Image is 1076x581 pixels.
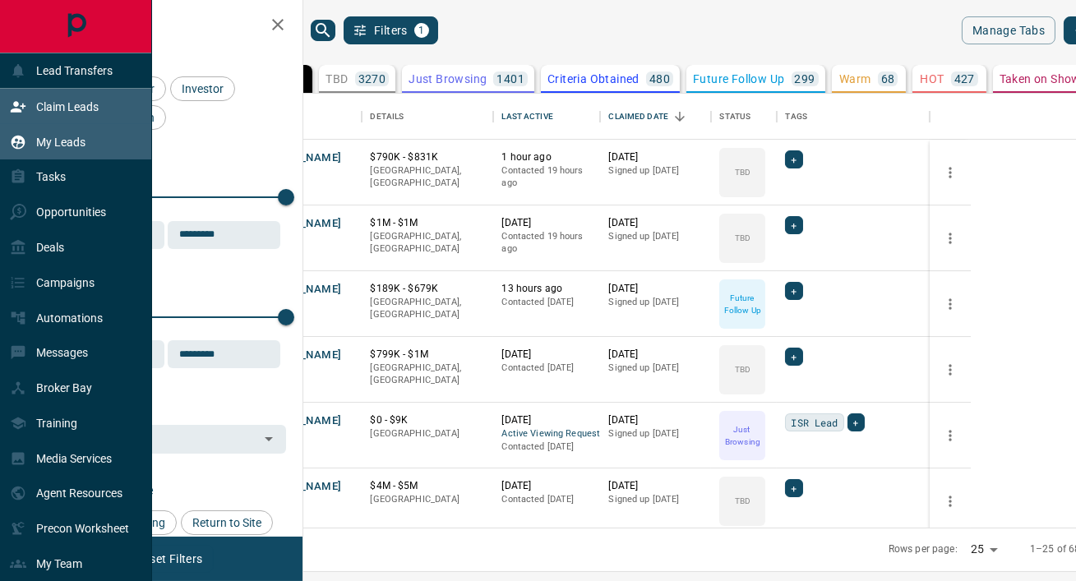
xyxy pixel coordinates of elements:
p: HOT [921,73,944,85]
button: more [938,423,963,448]
p: Rows per page: [889,542,958,556]
p: [DATE] [608,282,703,296]
p: $0 - $9K [370,413,485,427]
p: Criteria Obtained [547,73,640,85]
div: Tags [785,94,807,140]
div: + [785,282,802,300]
p: Just Browsing [721,423,764,448]
p: Warm [839,73,871,85]
span: + [791,348,797,365]
div: + [785,150,802,168]
p: Future Follow Up [721,292,764,316]
p: TBD [326,73,348,85]
button: Open [257,427,280,450]
p: [DATE] [608,413,703,427]
p: [DATE] [608,216,703,230]
p: [DATE] [501,479,592,493]
button: Reset Filters [125,545,213,573]
p: Just Browsing [409,73,487,85]
div: Last Active [493,94,600,140]
div: + [785,479,802,497]
p: 1401 [496,73,524,85]
div: Tags [777,94,930,140]
p: [DATE] [501,348,592,362]
p: [GEOGRAPHIC_DATA], [GEOGRAPHIC_DATA] [370,230,485,256]
p: $1M - $1M [370,216,485,230]
p: 3270 [358,73,386,85]
span: + [791,151,797,168]
p: Contacted 19 hours ago [501,230,592,256]
p: Contacted 19 hours ago [501,164,592,190]
p: Signed up [DATE] [608,296,703,309]
span: Investor [176,82,229,95]
p: 68 [881,73,895,85]
span: 1 [416,25,427,36]
p: 480 [649,73,670,85]
p: Contacted [DATE] [501,362,592,375]
div: Status [711,94,777,140]
p: Signed up [DATE] [608,493,703,506]
span: + [791,217,797,233]
button: more [938,226,963,251]
p: Contacted [DATE] [501,493,592,506]
p: Signed up [DATE] [608,230,703,243]
button: search button [311,20,335,41]
span: + [791,480,797,496]
p: TBD [735,166,750,178]
p: TBD [735,232,750,244]
button: Manage Tabs [962,16,1055,44]
div: Claimed Date [600,94,711,140]
p: Contacted [DATE] [501,440,592,454]
span: Active Viewing Request [501,427,592,441]
div: Return to Site [181,510,273,535]
p: [GEOGRAPHIC_DATA] [370,493,485,506]
div: + [785,216,802,234]
div: Investor [170,76,235,101]
p: Contacted [DATE] [501,296,592,309]
p: [DATE] [608,479,703,493]
p: $790K - $831K [370,150,485,164]
div: Details [370,94,404,140]
p: [DATE] [608,150,703,164]
div: Last Active [501,94,552,140]
p: 299 [795,73,815,85]
div: Name [247,94,362,140]
span: + [853,414,859,431]
div: Status [719,94,750,140]
p: [GEOGRAPHIC_DATA], [GEOGRAPHIC_DATA] [370,362,485,387]
p: $189K - $679K [370,282,485,296]
span: + [791,283,797,299]
p: TBD [735,495,750,507]
span: ISR Lead [791,414,838,431]
div: Claimed Date [608,94,668,140]
p: Signed up [DATE] [608,427,703,440]
span: Return to Site [187,516,267,529]
div: + [785,348,802,366]
button: more [938,292,963,316]
button: more [938,160,963,185]
h2: Filters [53,16,286,36]
p: Signed up [DATE] [608,362,703,375]
div: Details [362,94,493,140]
p: 427 [954,73,975,85]
p: $799K - $1M [370,348,485,362]
p: Future Follow Up [693,73,784,85]
div: + [847,413,865,431]
p: [GEOGRAPHIC_DATA] [370,427,485,440]
button: Filters1 [344,16,438,44]
button: more [938,357,963,382]
p: [DATE] [608,348,703,362]
div: 25 [964,537,1004,561]
p: TBD [735,363,750,376]
button: more [938,489,963,514]
p: Signed up [DATE] [608,164,703,178]
p: 13 hours ago [501,282,592,296]
p: [DATE] [501,413,592,427]
p: $4M - $5M [370,479,485,493]
p: [DATE] [501,216,592,230]
button: Sort [668,105,691,128]
p: [GEOGRAPHIC_DATA], [GEOGRAPHIC_DATA] [370,296,485,321]
p: [GEOGRAPHIC_DATA], [GEOGRAPHIC_DATA] [370,164,485,190]
p: 1 hour ago [501,150,592,164]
